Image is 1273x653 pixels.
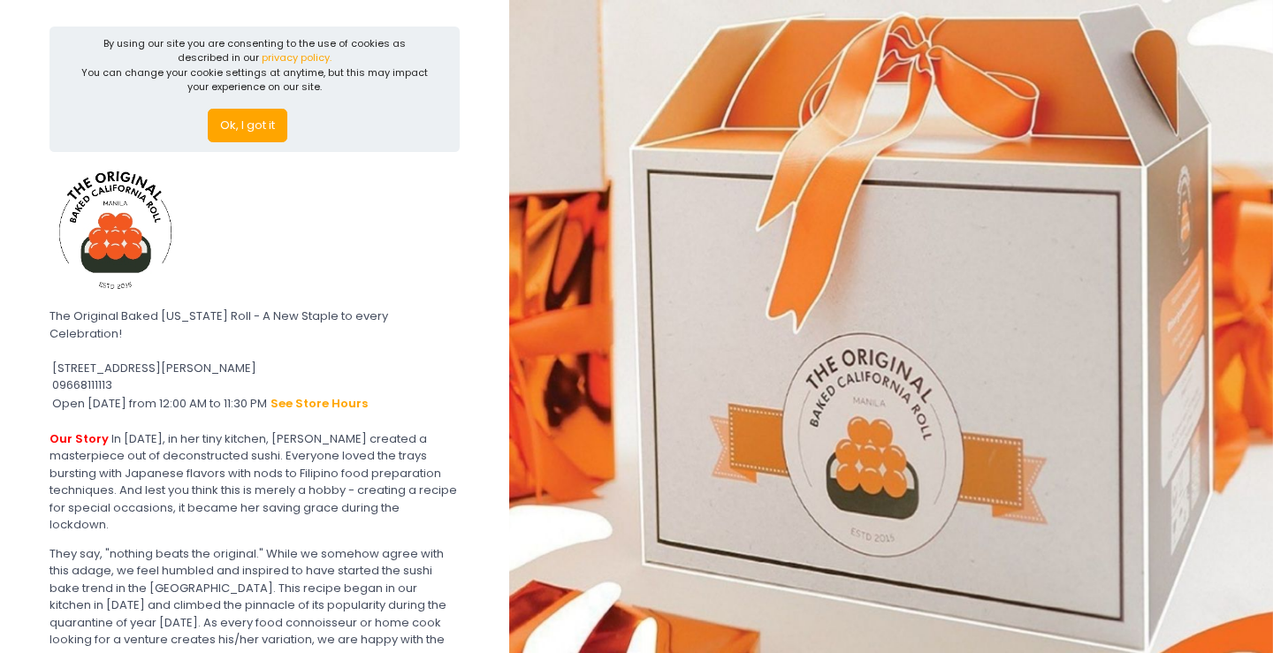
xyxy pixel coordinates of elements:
div: [STREET_ADDRESS][PERSON_NAME] [50,360,460,377]
img: The Original Baked California Roll [50,163,182,296]
b: Our Story [50,430,109,447]
div: Open [DATE] from 12:00 AM to 11:30 PM [50,394,460,414]
a: privacy policy. [262,50,332,65]
div: By using our site you are consenting to the use of cookies as described in our You can change you... [80,36,431,95]
button: see store hours [270,394,369,414]
div: The Original Baked [US_STATE] Roll - A New Staple to every Celebration! [50,308,460,342]
button: Ok, I got it [208,109,287,142]
div: 09668111113 [50,376,460,394]
div: In [DATE], in her tiny kitchen, [PERSON_NAME] created a masterpiece out of deconstructed sushi. E... [50,430,460,534]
